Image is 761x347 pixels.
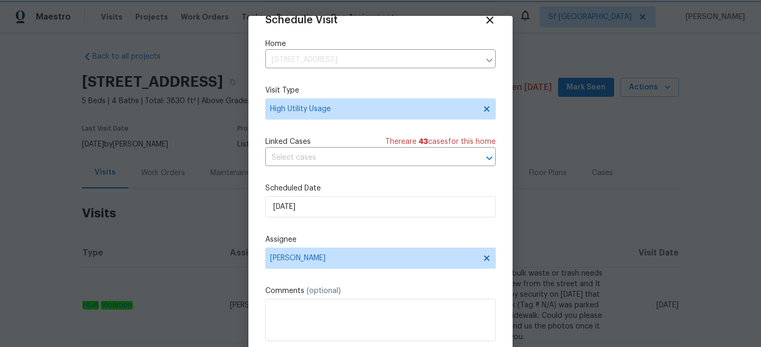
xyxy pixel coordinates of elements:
[419,138,428,145] span: 43
[270,104,476,114] span: High Utility Usage
[484,14,496,26] span: Close
[265,286,496,296] label: Comments
[265,234,496,245] label: Assignee
[265,150,466,166] input: Select cases
[482,151,497,166] button: Open
[265,136,311,147] span: Linked Cases
[385,136,496,147] span: There are case s for this home
[265,39,496,49] label: Home
[307,287,341,295] span: (optional)
[265,183,496,194] label: Scheduled Date
[270,254,477,262] span: [PERSON_NAME]
[265,15,338,25] span: Schedule Visit
[265,52,480,68] input: Enter in an address
[265,196,496,217] input: M/D/YYYY
[265,85,496,96] label: Visit Type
